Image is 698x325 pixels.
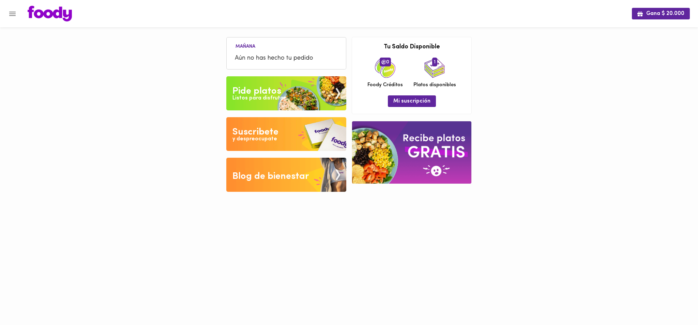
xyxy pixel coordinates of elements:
[226,76,346,110] img: Pide un Platos
[232,170,309,183] div: Blog de bienestar
[413,81,456,89] span: Platos disponibles
[232,125,278,139] div: Suscribete
[232,94,286,102] div: Listos para disfrutar
[235,54,338,63] span: Aún no has hecho tu pedido
[388,95,436,107] button: Mi suscripción
[232,135,277,143] div: y despreocupate
[226,158,346,192] img: Blog de bienestar
[4,5,21,22] button: Menu
[375,58,395,78] img: credits-package.png
[380,58,391,66] span: 0
[232,84,281,98] div: Pide platos
[632,8,690,19] button: Gana $ 20.000
[28,6,72,21] img: logo.png
[226,117,346,151] img: Disfruta bajar de peso
[357,44,466,51] h3: Tu Saldo Disponible
[352,121,471,184] img: referral-banner.png
[393,98,430,105] span: Mi suscripción
[424,58,445,78] img: icon_dishes.png
[637,11,684,17] span: Gana $ 20.000
[230,43,261,49] li: Mañana
[381,60,386,64] img: foody-creditos.png
[432,58,437,66] span: 1
[367,81,403,89] span: Foody Créditos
